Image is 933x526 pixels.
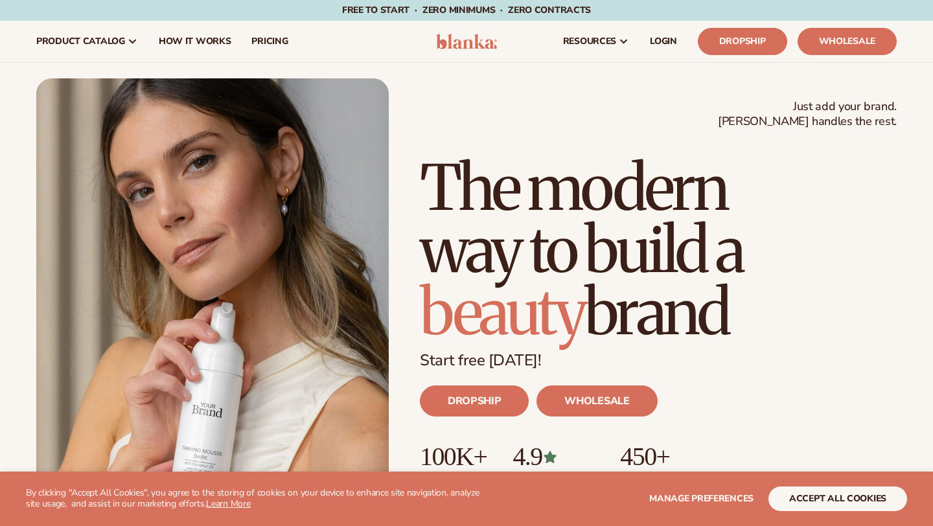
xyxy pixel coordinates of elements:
img: logo [436,34,498,49]
a: product catalog [26,21,148,62]
button: accept all cookies [768,486,907,511]
a: Dropship [698,28,787,55]
span: product catalog [36,36,125,47]
a: DROPSHIP [420,385,529,417]
span: Free to start · ZERO minimums · ZERO contracts [342,4,591,16]
a: resources [553,21,639,62]
a: Wholesale [798,28,897,55]
img: Blanka hero private label beauty Female holding tanning mousse [36,78,389,523]
a: LOGIN [639,21,687,62]
h1: The modern way to build a brand [420,157,897,343]
span: beauty [420,273,584,351]
span: Just add your brand. [PERSON_NAME] handles the rest. [718,99,897,130]
span: resources [563,36,616,47]
a: How It Works [148,21,242,62]
a: pricing [241,21,298,62]
span: pricing [251,36,288,47]
p: 450+ [620,442,718,471]
a: Learn More [206,497,250,510]
p: Start free [DATE]! [420,351,897,370]
span: Manage preferences [649,492,754,505]
span: How It Works [159,36,231,47]
a: WHOLESALE [536,385,657,417]
p: 100K+ [420,442,487,471]
p: 4.9 [513,442,594,471]
button: Manage preferences [649,486,754,511]
p: By clicking "Accept All Cookies", you agree to the storing of cookies on your device to enhance s... [26,488,487,510]
span: LOGIN [650,36,677,47]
